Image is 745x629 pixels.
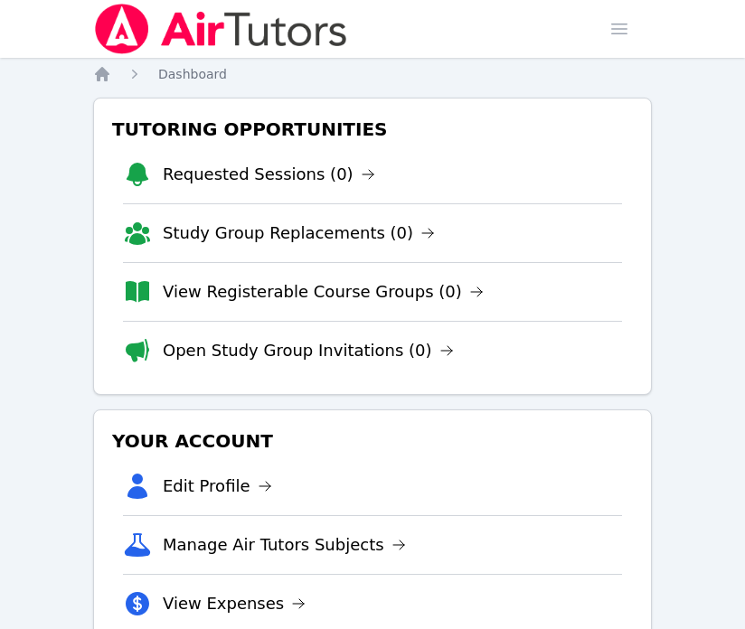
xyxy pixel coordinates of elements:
[108,113,637,146] h3: Tutoring Opportunities
[93,65,652,83] nav: Breadcrumb
[163,474,272,499] a: Edit Profile
[163,221,435,246] a: Study Group Replacements (0)
[163,532,406,558] a: Manage Air Tutors Subjects
[158,67,227,81] span: Dashboard
[158,65,227,83] a: Dashboard
[163,279,484,305] a: View Registerable Course Groups (0)
[163,162,375,187] a: Requested Sessions (0)
[108,425,637,457] h3: Your Account
[163,338,454,363] a: Open Study Group Invitations (0)
[163,591,306,616] a: View Expenses
[93,4,349,54] img: Air Tutors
